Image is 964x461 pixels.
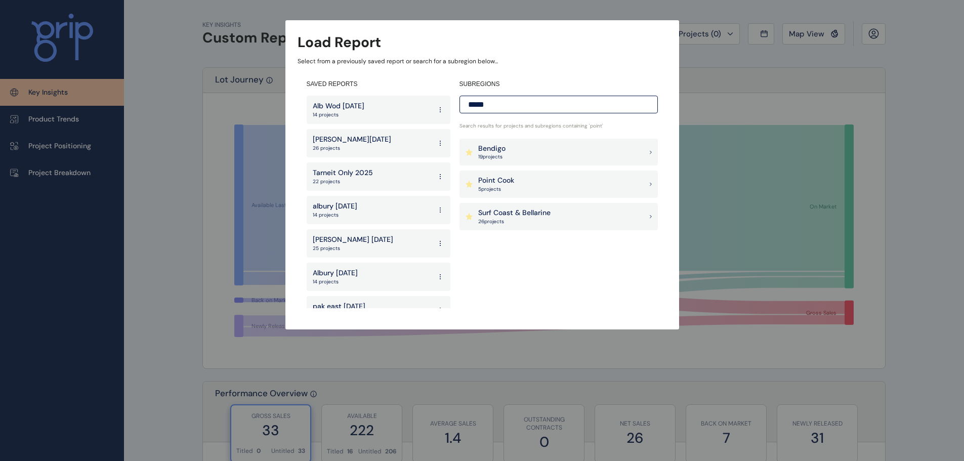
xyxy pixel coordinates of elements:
[313,178,373,185] p: 22 projects
[313,135,391,145] p: [PERSON_NAME][DATE]
[313,145,391,152] p: 26 projects
[307,80,450,89] h4: SAVED REPORTS
[478,186,514,193] p: 5 project s
[459,122,658,130] p: Search results for projects and subregions containing ' point '
[313,101,364,111] p: Alb Wod [DATE]
[313,201,357,212] p: albury [DATE]
[478,218,551,225] p: 26 project s
[298,57,667,66] p: Select from a previously saved report or search for a subregion below...
[313,168,373,178] p: Tarneit Only 2025
[313,111,364,118] p: 14 projects
[313,278,358,285] p: 14 projects
[298,32,381,52] h3: Load Report
[313,245,393,252] p: 25 projects
[478,208,551,218] p: Surf Coast & Bellarine
[478,153,506,160] p: 19 project s
[459,80,658,89] h4: SUBREGIONS
[313,268,358,278] p: Albury [DATE]
[478,176,514,186] p: Point Cook
[313,302,365,312] p: pak east [DATE]
[313,235,393,245] p: [PERSON_NAME] [DATE]
[313,212,357,219] p: 14 projects
[478,144,506,154] p: Bendigo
